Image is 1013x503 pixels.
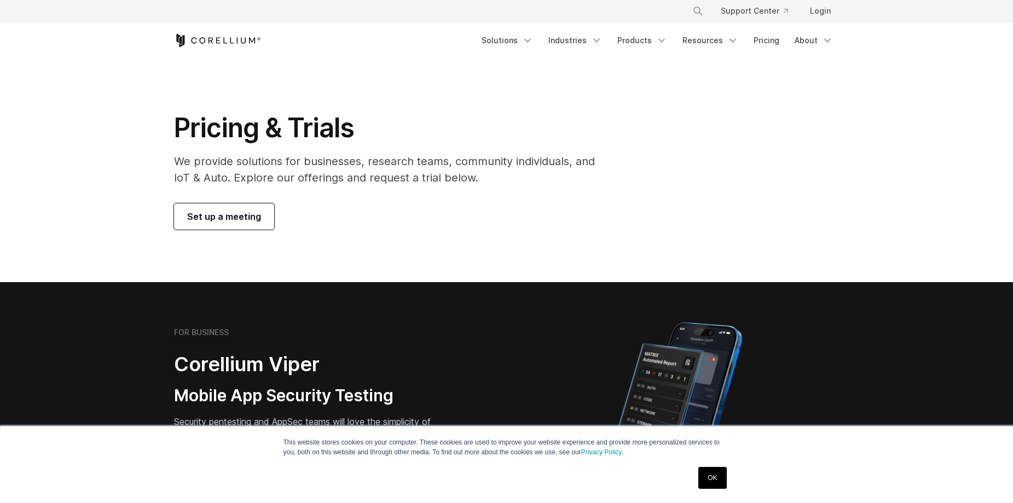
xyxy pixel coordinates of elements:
a: Pricing [747,31,786,50]
p: We provide solutions for businesses, research teams, community individuals, and IoT & Auto. Explo... [174,153,610,186]
h6: FOR BUSINESS [174,327,229,337]
h1: Pricing & Trials [174,112,610,144]
a: Corellium Home [174,34,261,47]
a: Solutions [475,31,540,50]
a: Set up a meeting [174,203,274,230]
p: Security pentesting and AppSec teams will love the simplicity of automated report generation comb... [174,415,454,454]
a: About [788,31,840,50]
a: Support Center [712,1,797,21]
button: Search [688,1,708,21]
span: Set up a meeting [187,210,261,223]
a: OK [698,467,726,489]
p: This website stores cookies on your computer. These cookies are used to improve your website expe... [283,437,730,457]
h3: Mobile App Security Testing [174,385,454,406]
h2: Corellium Viper [174,352,454,377]
div: Navigation Menu [679,1,840,21]
a: Login [801,1,840,21]
a: Industries [542,31,609,50]
a: Privacy Policy. [581,448,623,456]
a: Resources [676,31,745,50]
div: Navigation Menu [475,31,840,50]
a: Products [611,31,674,50]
